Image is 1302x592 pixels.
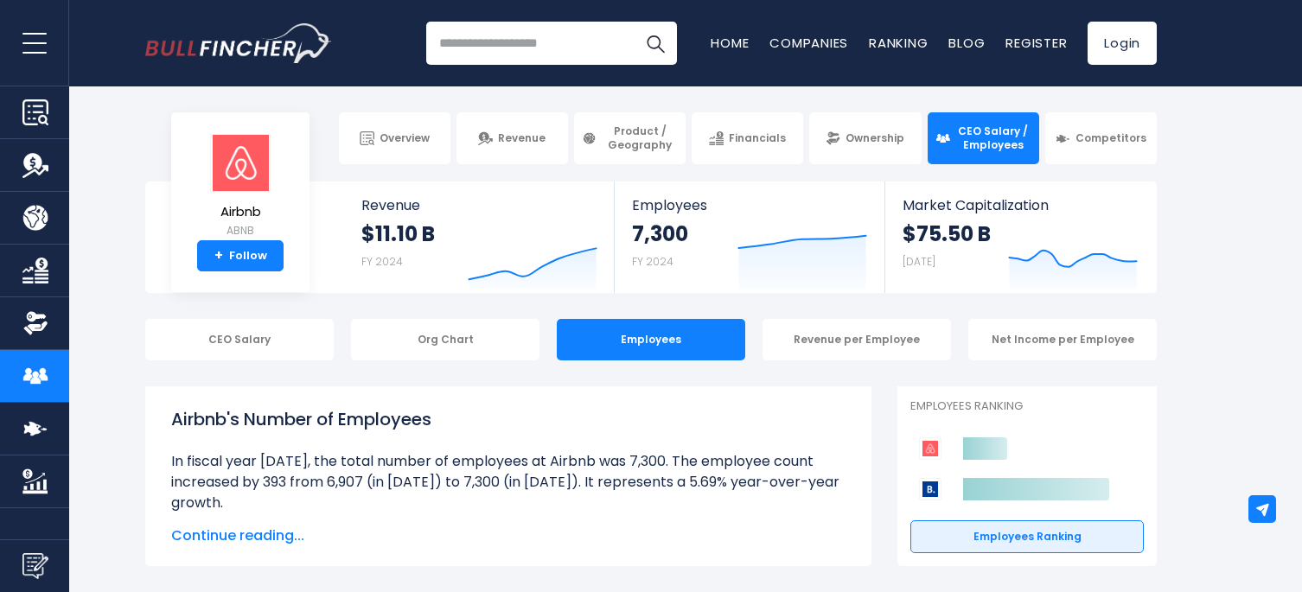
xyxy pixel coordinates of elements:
a: Competitors [1045,112,1157,164]
strong: + [214,248,223,264]
img: Bullfincher logo [145,23,332,63]
strong: 7,300 [632,220,688,247]
a: Revenue [456,112,568,164]
a: Airbnb ABNB [209,133,271,241]
span: Product / Geography [602,124,678,151]
div: Org Chart [351,319,539,360]
span: Revenue [361,197,597,213]
span: Overview [380,131,430,145]
small: ABNB [210,223,271,239]
div: Revenue per Employee [763,319,951,360]
a: Overview [339,112,450,164]
strong: $75.50 B [903,220,991,247]
span: Market Capitalization [903,197,1138,213]
span: Financials [729,131,786,145]
a: Register [1005,34,1067,52]
a: Blog [948,34,985,52]
img: Airbnb competitors logo [919,437,941,460]
small: FY 2024 [632,254,673,269]
a: Home [711,34,749,52]
strong: $11.10 B [361,220,435,247]
span: Employees [632,197,866,213]
div: Net Income per Employee [968,319,1157,360]
a: +Follow [197,240,284,271]
a: Login [1088,22,1157,65]
div: Employees [557,319,745,360]
a: Market Capitalization $75.50 B [DATE] [885,181,1155,293]
button: Search [634,22,677,65]
li: In fiscal year [DATE], the total number of employees at Airbnb was 7,300. The employee count incr... [171,451,846,513]
a: Employees 7,300 FY 2024 [615,181,884,293]
img: Booking Holdings competitors logo [919,478,941,500]
a: Financials [692,112,803,164]
a: Ownership [809,112,921,164]
span: Airbnb [210,205,271,220]
a: Employees Ranking [910,520,1144,553]
a: Revenue $11.10 B FY 2024 [344,181,615,293]
h1: Airbnb's Number of Employees [171,406,846,432]
a: Companies [769,34,848,52]
div: CEO Salary [145,319,334,360]
span: Continue reading... [171,525,846,546]
span: Revenue [498,131,546,145]
span: Competitors [1075,131,1146,145]
a: Product / Geography [574,112,686,164]
a: CEO Salary / Employees [928,112,1039,164]
a: Go to homepage [145,23,331,63]
small: [DATE] [903,254,935,269]
img: Ownership [22,310,48,336]
span: CEO Salary / Employees [955,124,1031,151]
span: Ownership [846,131,904,145]
small: FY 2024 [361,254,403,269]
p: Employees Ranking [910,399,1144,414]
a: Ranking [869,34,928,52]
